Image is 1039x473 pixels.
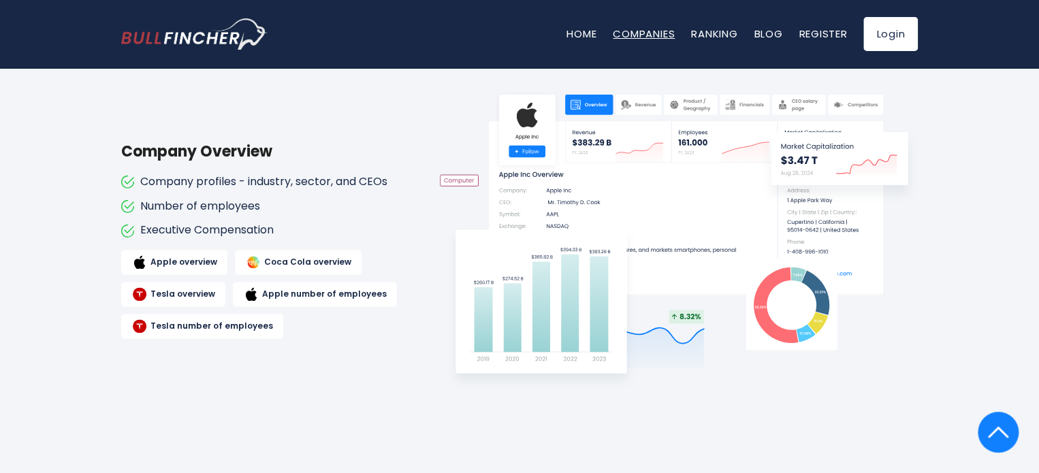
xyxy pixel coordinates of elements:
a: Login [863,17,918,51]
img: bullfincher logo [121,18,268,50]
a: Blog [754,27,782,41]
a: Register [799,27,847,41]
a: Ranking [691,27,737,41]
a: Apple overview [121,250,227,274]
a: Companies [613,27,675,41]
h3: Company Overview [121,140,413,163]
li: Number of employees [121,199,413,214]
a: Tesla number of employees [121,314,283,338]
a: Coca Cola overview [235,250,362,274]
a: Apple number of employees [233,282,397,306]
li: Executive Compensation [121,223,413,238]
a: Go to homepage [121,18,268,50]
a: Tesla overview [121,282,225,306]
a: Home [566,27,596,41]
li: Company profiles - industry, sector, and CEOs [121,175,413,189]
